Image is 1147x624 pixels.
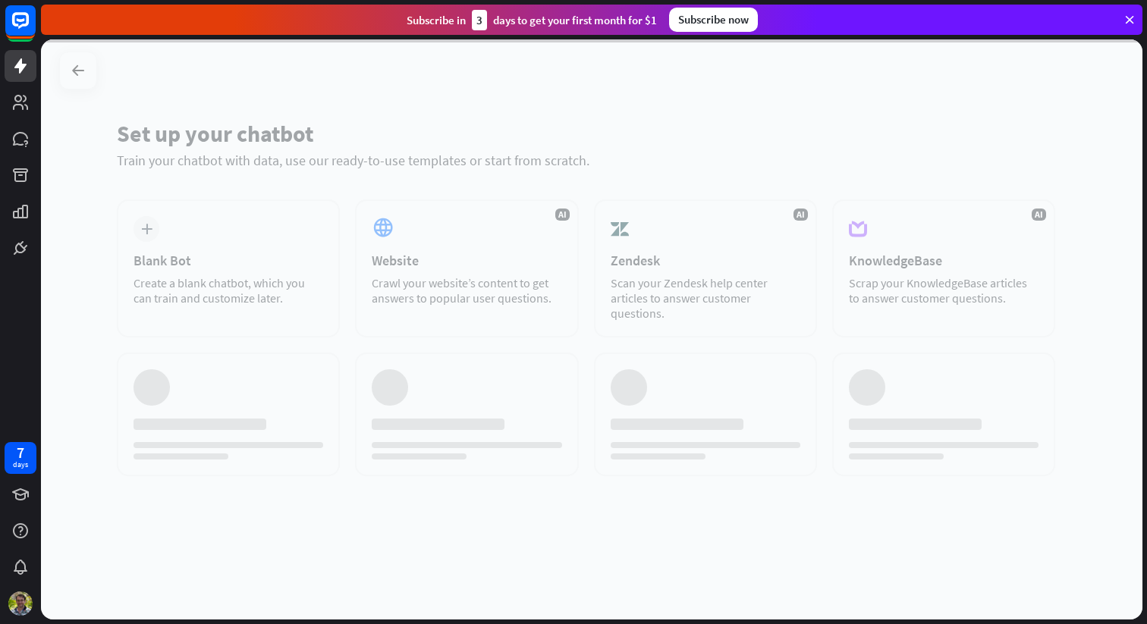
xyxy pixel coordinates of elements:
a: 7 days [5,442,36,474]
div: days [13,459,28,470]
div: Subscribe in days to get your first month for $1 [407,10,657,30]
div: 3 [472,10,487,30]
div: Subscribe now [669,8,758,32]
div: 7 [17,446,24,459]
